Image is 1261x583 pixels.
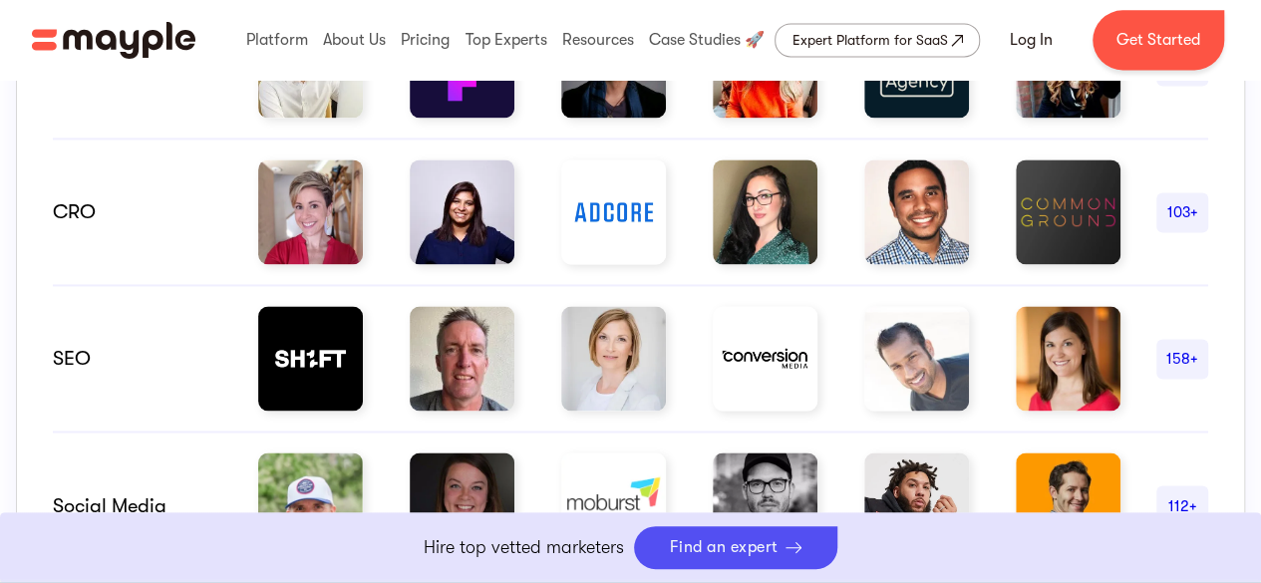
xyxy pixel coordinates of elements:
[32,21,195,59] img: Mayple logo
[53,347,222,371] div: SEO
[1156,493,1208,517] div: 112+
[1156,200,1208,224] div: 103+
[1093,10,1224,70] a: Get Started
[32,21,195,59] a: home
[318,8,391,72] div: About Us
[986,16,1077,64] a: Log In
[241,8,313,72] div: Platform
[461,8,552,72] div: Top Experts
[53,200,222,224] div: CRO
[396,8,455,72] div: Pricing
[791,28,947,52] div: Expert Platform for SaaS
[53,493,222,517] div: Social Media
[557,8,639,72] div: Resources
[1156,347,1208,371] div: 158+
[775,23,980,57] a: Expert Platform for SaaS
